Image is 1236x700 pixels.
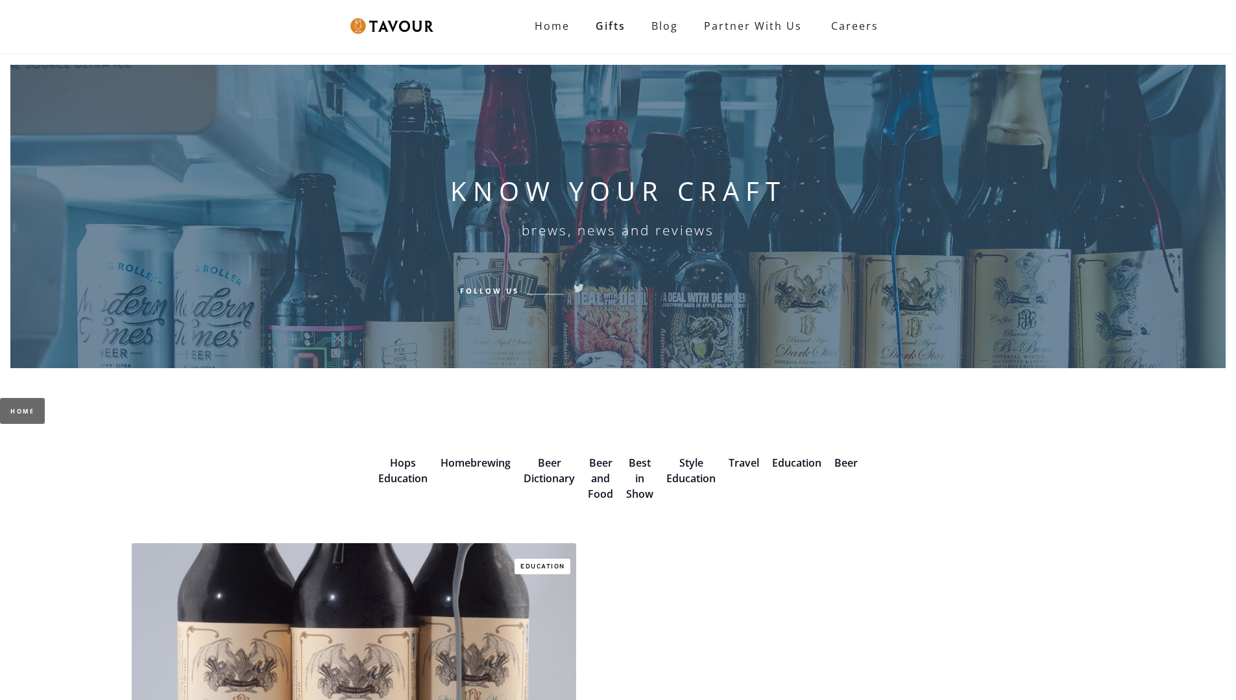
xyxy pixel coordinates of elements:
a: Education [515,559,570,574]
a: Education [772,456,821,470]
a: Blog [638,13,691,39]
a: Travel [729,456,759,470]
h6: brews, news and reviews [522,222,714,238]
h6: Follow Us [460,285,519,296]
h1: KNOW YOUR CRAFT [450,176,786,207]
a: Home [522,13,583,39]
a: Best in Show [626,456,653,501]
a: Style Education [666,456,716,485]
a: Homebrewing [441,456,511,470]
strong: Home [535,19,570,33]
a: Careers [815,8,888,44]
strong: Careers [831,13,879,39]
a: Hops Education [378,456,428,485]
a: Beer Dictionary [524,456,575,485]
a: Gifts [583,13,638,39]
a: Beer and Food [588,456,613,501]
a: Beer [834,456,858,470]
a: Partner with Us [691,13,815,39]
